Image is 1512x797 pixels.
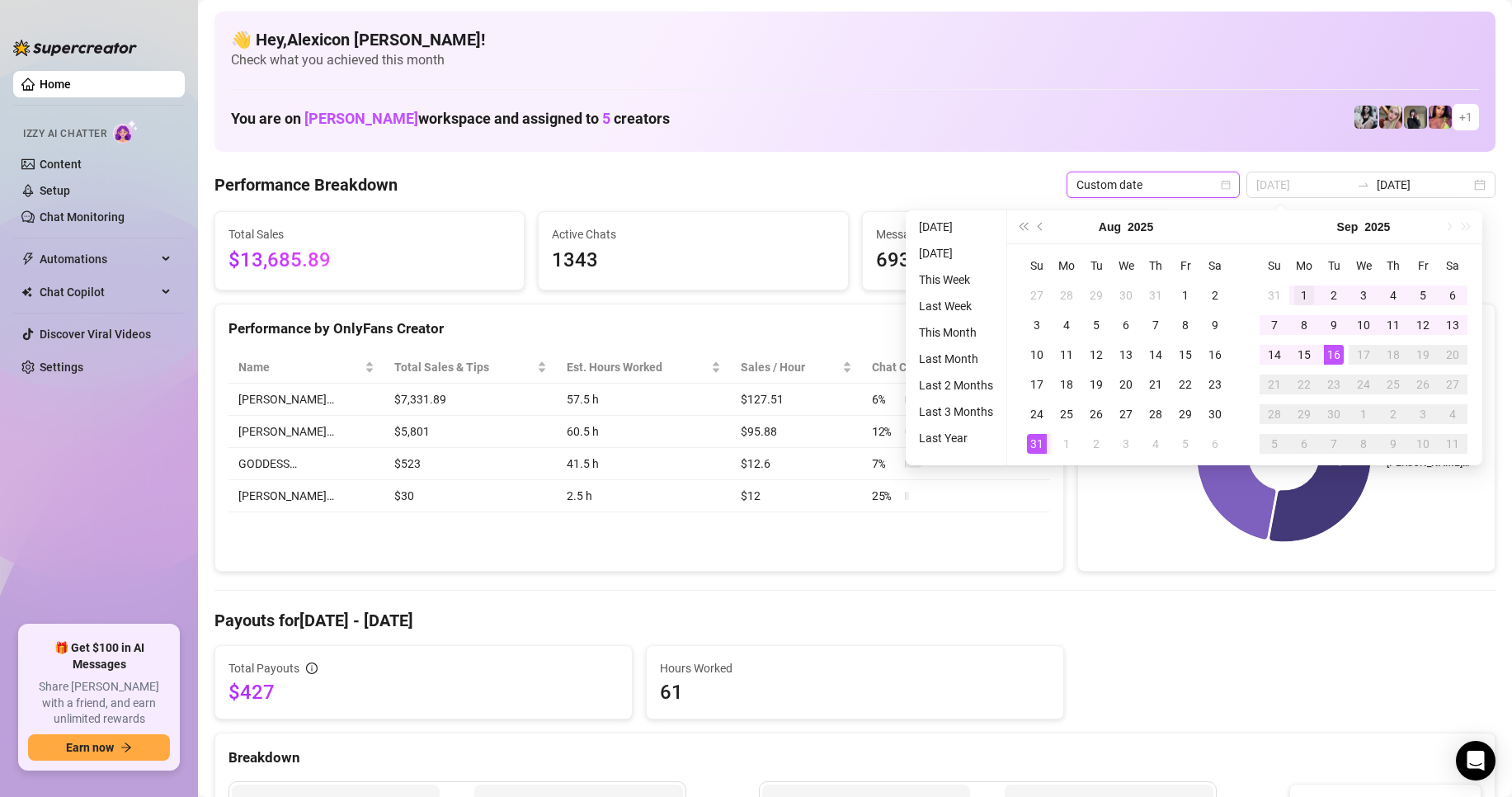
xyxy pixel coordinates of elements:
[1354,404,1373,424] div: 1
[1413,345,1433,365] div: 19
[1319,251,1349,281] th: Tu
[1256,176,1350,194] input: Start date
[1052,281,1081,310] td: 2025-07-28
[1438,370,1467,399] td: 2025-09-27
[1349,429,1378,459] td: 2025-10-08
[1260,251,1289,281] th: Su
[1111,281,1141,310] td: 2025-07-30
[1086,434,1106,454] div: 2
[394,358,534,376] span: Total Sales & Tips
[872,358,1027,376] span: Chat Conversion
[567,358,708,376] div: Est. Hours Worked
[1111,251,1141,281] th: We
[731,351,862,384] th: Sales / Hour
[1443,434,1463,454] div: 11
[557,480,731,512] td: 2.5 h
[1086,375,1106,394] div: 19
[1076,172,1230,197] span: Custom date
[1289,251,1319,281] th: Mo
[1378,310,1408,340] td: 2025-09-11
[1116,345,1136,365] div: 13
[1022,429,1052,459] td: 2025-08-31
[1057,285,1076,305] div: 28
[1265,315,1284,335] div: 7
[1141,251,1171,281] th: Th
[1459,108,1472,126] span: + 1
[1349,281,1378,310] td: 2025-09-03
[1171,370,1200,399] td: 2025-08-22
[1324,345,1344,365] div: 16
[1052,310,1081,340] td: 2025-08-04
[660,659,1050,677] span: Hours Worked
[1294,375,1314,394] div: 22
[40,210,125,224] a: Chat Monitoring
[40,246,157,272] span: Automations
[40,328,151,341] a: Discover Viral Videos
[1408,429,1438,459] td: 2025-10-10
[1081,399,1111,429] td: 2025-08-26
[40,78,71,91] a: Home
[1408,399,1438,429] td: 2025-10-03
[912,270,1000,290] li: This Week
[1111,340,1141,370] td: 2025-08-13
[1413,285,1433,305] div: 5
[1171,310,1200,340] td: 2025-08-08
[731,416,862,448] td: $95.88
[1086,345,1106,365] div: 12
[1022,281,1052,310] td: 2025-07-27
[1057,434,1076,454] div: 1
[1260,340,1289,370] td: 2025-09-14
[1324,434,1344,454] div: 7
[1383,434,1403,454] div: 9
[1099,210,1121,243] button: Choose a month
[66,741,114,754] span: Earn now
[1383,404,1403,424] div: 2
[731,448,862,480] td: $12.6
[21,286,32,298] img: Chat Copilot
[1027,434,1047,454] div: 31
[1443,315,1463,335] div: 13
[1205,404,1225,424] div: 30
[1438,429,1467,459] td: 2025-10-11
[1260,370,1289,399] td: 2025-09-21
[557,448,731,480] td: 41.5 h
[1289,310,1319,340] td: 2025-09-08
[1354,375,1373,394] div: 24
[1146,285,1166,305] div: 31
[1443,345,1463,365] div: 20
[40,184,70,197] a: Setup
[1052,429,1081,459] td: 2025-09-01
[1443,404,1463,424] div: 4
[13,40,137,56] img: logo-BBDzfeDw.svg
[228,480,384,512] td: [PERSON_NAME]…
[1200,370,1230,399] td: 2025-08-23
[231,28,1479,51] h4: 👋 Hey, Alexicon [PERSON_NAME] !
[228,747,1481,769] div: Breakdown
[1349,310,1378,340] td: 2025-09-10
[552,245,834,276] span: 1343
[228,448,384,480] td: GODDESS…
[1349,399,1378,429] td: 2025-10-01
[1141,281,1171,310] td: 2025-07-31
[1265,285,1284,305] div: 31
[1175,285,1195,305] div: 1
[1171,281,1200,310] td: 2025-08-01
[1032,210,1050,243] button: Previous month (PageUp)
[1128,210,1153,243] button: Choose a year
[231,110,670,128] h1: You are on workspace and assigned to creators
[1378,251,1408,281] th: Th
[1052,340,1081,370] td: 2025-08-11
[1294,315,1314,335] div: 8
[1408,251,1438,281] th: Fr
[1200,340,1230,370] td: 2025-08-16
[40,279,157,305] span: Chat Copilot
[1289,429,1319,459] td: 2025-10-06
[1404,106,1427,129] img: Anna
[1337,210,1359,243] button: Choose a month
[28,679,170,728] span: Share [PERSON_NAME] with a friend, and earn unlimited rewards
[1175,404,1195,424] div: 29
[1027,315,1047,335] div: 3
[1289,281,1319,310] td: 2025-09-01
[384,416,557,448] td: $5,801
[557,416,731,448] td: 60.5 h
